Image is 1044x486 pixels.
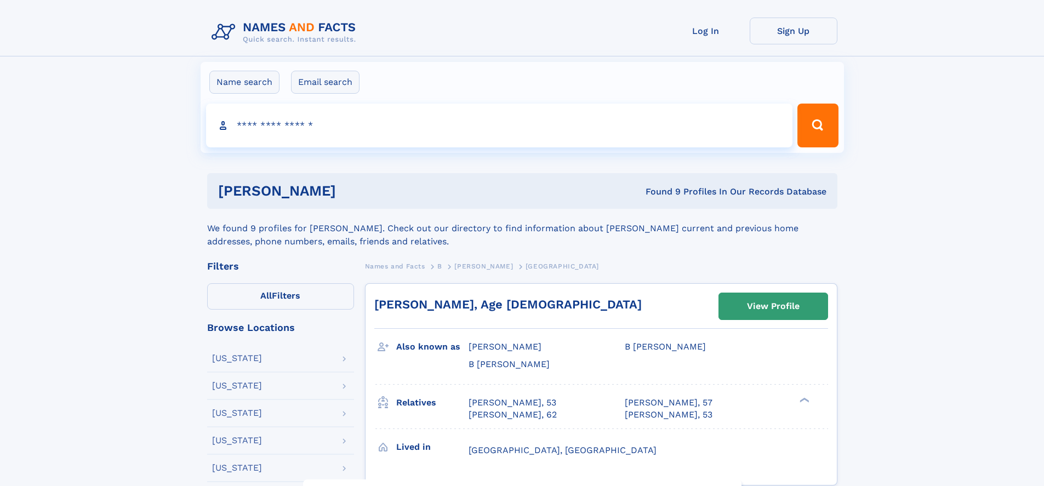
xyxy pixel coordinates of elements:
[365,259,425,273] a: Names and Facts
[207,209,837,248] div: We found 9 profiles for [PERSON_NAME]. Check out our directory to find information about [PERSON_...
[526,262,599,270] span: [GEOGRAPHIC_DATA]
[625,341,706,352] span: B [PERSON_NAME]
[212,464,262,472] div: [US_STATE]
[469,409,557,421] a: [PERSON_NAME], 62
[207,283,354,310] label: Filters
[218,184,491,198] h1: [PERSON_NAME]
[747,294,800,319] div: View Profile
[469,397,556,409] a: [PERSON_NAME], 53
[374,298,642,311] a: [PERSON_NAME], Age [DEMOGRAPHIC_DATA]
[469,445,657,455] span: [GEOGRAPHIC_DATA], [GEOGRAPHIC_DATA]
[260,290,272,301] span: All
[469,359,550,369] span: B [PERSON_NAME]
[212,436,262,445] div: [US_STATE]
[490,186,826,198] div: Found 9 Profiles In Our Records Database
[625,397,712,409] a: [PERSON_NAME], 57
[454,259,513,273] a: [PERSON_NAME]
[212,354,262,363] div: [US_STATE]
[396,338,469,356] h3: Also known as
[662,18,750,44] a: Log In
[212,409,262,418] div: [US_STATE]
[207,323,354,333] div: Browse Locations
[207,18,365,47] img: Logo Names and Facts
[797,104,838,147] button: Search Button
[212,381,262,390] div: [US_STATE]
[750,18,837,44] a: Sign Up
[625,409,712,421] a: [PERSON_NAME], 53
[209,71,279,94] label: Name search
[206,104,793,147] input: search input
[396,438,469,456] h3: Lived in
[797,396,810,403] div: ❯
[437,262,442,270] span: B
[291,71,360,94] label: Email search
[207,261,354,271] div: Filters
[396,393,469,412] h3: Relatives
[437,259,442,273] a: B
[719,293,828,319] a: View Profile
[469,341,541,352] span: [PERSON_NAME]
[454,262,513,270] span: [PERSON_NAME]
